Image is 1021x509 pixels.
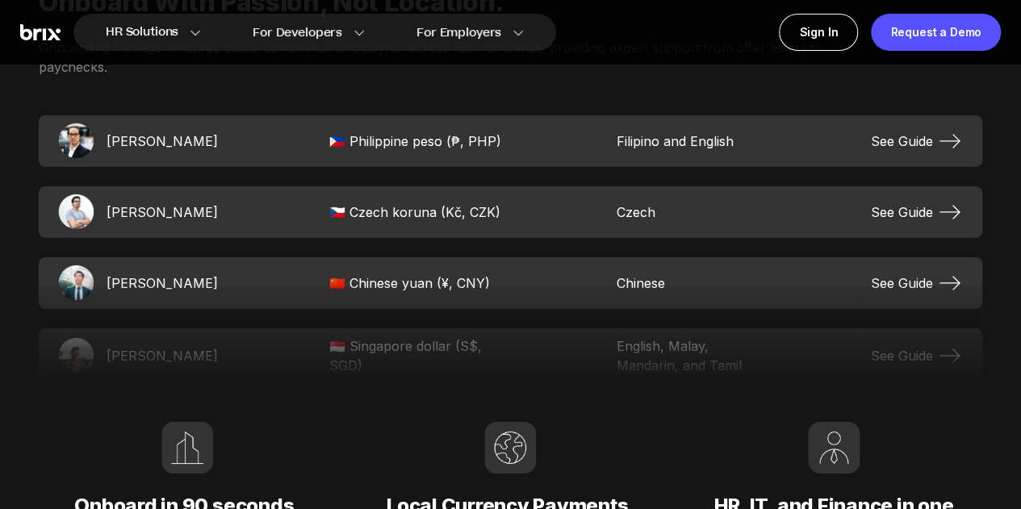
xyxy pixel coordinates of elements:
[616,202,761,222] span: Czech
[871,128,963,154] a: See Guide
[329,202,507,222] span: 🇨🇿 Czech koruna (Kč, CZK)
[616,131,761,151] span: Filipino and English
[253,24,342,41] span: For Developers
[329,273,507,293] span: 🇨🇳 Chinese yuan (¥, CNY)
[616,273,761,293] span: Chinese
[107,202,220,222] span: [PERSON_NAME]
[107,131,220,151] span: [PERSON_NAME]
[106,19,178,45] span: HR Solutions
[871,270,963,296] a: See Guide
[416,24,501,41] span: For Employers
[107,273,220,293] span: [PERSON_NAME]
[779,14,858,51] a: Sign In
[871,14,1001,51] a: Request a Demo
[329,131,507,151] span: 🇵🇭 Philippine peso (₱, PHP)
[871,199,963,225] a: See Guide
[20,24,61,41] img: Brix Logo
